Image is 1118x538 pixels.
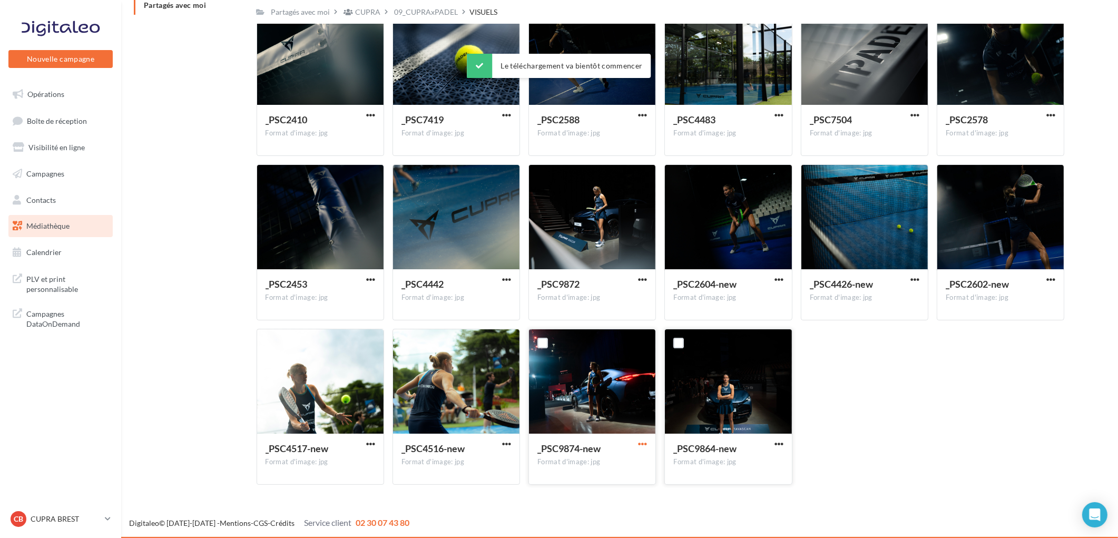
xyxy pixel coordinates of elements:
[810,293,919,302] div: Format d'image: jpg
[673,293,783,302] div: Format d'image: jpg
[537,457,647,467] div: Format d'image: jpg
[810,114,852,125] span: _PSC7504
[220,519,251,527] a: Mentions
[129,519,409,527] span: © [DATE]-[DATE] - - -
[470,7,498,17] div: VISUELS
[26,248,62,257] span: Calendrier
[673,278,737,290] span: _PSC2604-new
[467,54,651,78] div: Le téléchargement va bientôt commencer
[673,129,783,138] div: Format d'image: jpg
[6,163,115,185] a: Campagnes
[6,83,115,105] a: Opérations
[537,293,647,302] div: Format d'image: jpg
[401,114,444,125] span: _PSC7419
[401,278,444,290] span: _PSC4442
[253,519,268,527] a: CGS
[26,195,56,204] span: Contacts
[28,143,85,152] span: Visibilité en ligne
[946,293,1055,302] div: Format d'image: jpg
[6,241,115,263] a: Calendrier
[401,443,465,454] span: _PSC4516-new
[8,509,113,529] a: CB CUPRA BREST
[14,514,23,524] span: CB
[673,114,715,125] span: _PSC4483
[266,278,308,290] span: _PSC2453
[395,7,458,17] div: 09_CUPRAxPADEL
[266,457,375,467] div: Format d'image: jpg
[26,307,109,329] span: Campagnes DataOnDemand
[26,272,109,295] span: PLV et print personnalisable
[537,114,580,125] span: _PSC2588
[271,7,330,17] div: Partagés avec moi
[26,169,64,178] span: Campagnes
[26,221,70,230] span: Médiathèque
[6,136,115,159] a: Visibilité en ligne
[673,457,783,467] div: Format d'image: jpg
[270,519,295,527] a: Crédits
[810,278,873,290] span: _PSC4426-new
[27,90,64,99] span: Opérations
[6,302,115,334] a: Campagnes DataOnDemand
[129,519,159,527] a: Digitaleo
[8,50,113,68] button: Nouvelle campagne
[1082,502,1107,527] div: Open Intercom Messenger
[810,129,919,138] div: Format d'image: jpg
[946,129,1055,138] div: Format d'image: jpg
[6,215,115,237] a: Médiathèque
[6,189,115,211] a: Contacts
[356,517,409,527] span: 02 30 07 43 80
[673,443,737,454] span: _PSC9864-new
[266,129,375,138] div: Format d'image: jpg
[266,443,329,454] span: _PSC4517-new
[6,268,115,299] a: PLV et print personnalisable
[144,1,206,9] span: Partagés avec moi
[266,293,375,302] div: Format d'image: jpg
[401,457,511,467] div: Format d'image: jpg
[946,278,1009,290] span: _PSC2602-new
[27,116,87,125] span: Boîte de réception
[537,443,601,454] span: _PSC9874-new
[401,129,511,138] div: Format d'image: jpg
[304,517,351,527] span: Service client
[31,514,101,524] p: CUPRA BREST
[266,114,308,125] span: _PSC2410
[537,129,647,138] div: Format d'image: jpg
[401,293,511,302] div: Format d'image: jpg
[537,278,580,290] span: _PSC9872
[6,110,115,132] a: Boîte de réception
[356,7,381,17] div: CUPRA
[946,114,988,125] span: _PSC2578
